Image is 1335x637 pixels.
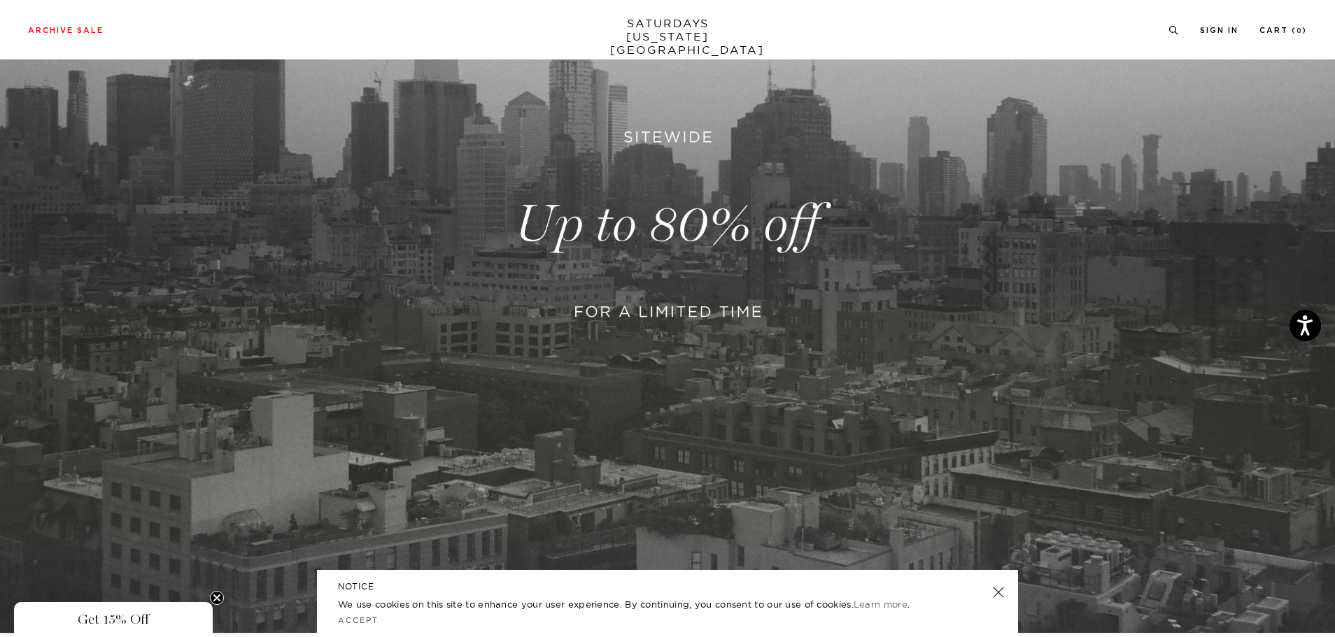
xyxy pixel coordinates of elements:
p: We use cookies on this site to enhance your user experience. By continuing, you consent to our us... [338,597,947,611]
a: Sign In [1200,27,1238,34]
h5: NOTICE [338,580,997,593]
small: 0 [1297,28,1302,34]
a: SATURDAYS[US_STATE][GEOGRAPHIC_DATA] [610,17,726,57]
a: Accept [338,615,379,625]
span: Get 15% Off [78,611,149,628]
a: Cart (0) [1259,27,1307,34]
a: Archive Sale [28,27,104,34]
a: Learn more [854,599,907,610]
button: Close teaser [210,591,224,605]
div: Get 15% OffClose teaser [14,602,213,637]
